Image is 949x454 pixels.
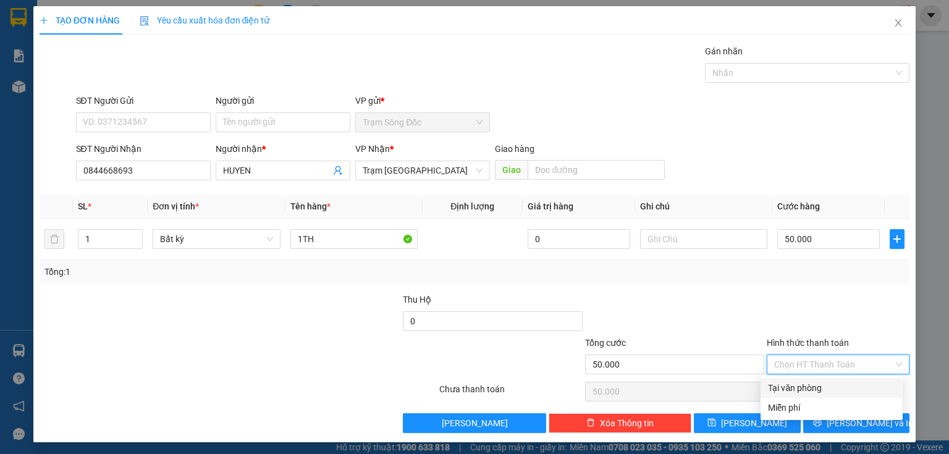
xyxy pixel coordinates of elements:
[403,413,546,433] button: [PERSON_NAME]
[881,6,916,41] button: Close
[355,144,390,154] span: VP Nhận
[705,46,743,56] label: Gán nhãn
[153,201,199,211] span: Đơn vị tính
[495,160,528,180] span: Giao
[140,15,270,25] span: Yêu cầu xuất hóa đơn điện tử
[585,338,626,348] span: Tổng cước
[216,142,350,156] div: Người nhận
[635,195,772,219] th: Ghi chú
[640,229,767,249] input: Ghi Chú
[40,16,48,25] span: plus
[890,234,904,244] span: plus
[803,413,910,433] button: printer[PERSON_NAME] và In
[290,201,331,211] span: Tên hàng
[767,338,849,348] label: Hình thức thanh toán
[44,265,367,279] div: Tổng: 1
[495,144,534,154] span: Giao hàng
[721,416,787,430] span: [PERSON_NAME]
[363,161,483,180] span: Trạm Sài Gòn
[76,94,211,107] div: SĐT Người Gửi
[403,295,431,305] span: Thu Hộ
[290,229,418,249] input: VD: Bàn, Ghế
[216,94,350,107] div: Người gửi
[528,229,630,249] input: 0
[528,160,665,180] input: Dọc đường
[586,418,595,428] span: delete
[827,416,913,430] span: [PERSON_NAME] và In
[777,201,820,211] span: Cước hàng
[40,15,120,25] span: TẠO ĐƠN HÀNG
[363,113,483,132] span: Trạm Sông Đốc
[442,416,508,430] span: [PERSON_NAME]
[694,413,801,433] button: save[PERSON_NAME]
[140,16,150,26] img: icon
[707,418,716,428] span: save
[600,416,654,430] span: Xóa Thông tin
[890,229,905,249] button: plus
[44,229,64,249] button: delete
[160,230,272,248] span: Bất kỳ
[333,166,343,175] span: user-add
[78,201,88,211] span: SL
[355,94,490,107] div: VP gửi
[549,413,691,433] button: deleteXóa Thông tin
[893,18,903,28] span: close
[768,381,895,395] div: Tại văn phòng
[768,401,895,414] div: Miễn phí
[450,201,494,211] span: Định lượng
[528,201,573,211] span: Giá trị hàng
[76,142,211,156] div: SĐT Người Nhận
[438,382,583,404] div: Chưa thanh toán
[813,418,822,428] span: printer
